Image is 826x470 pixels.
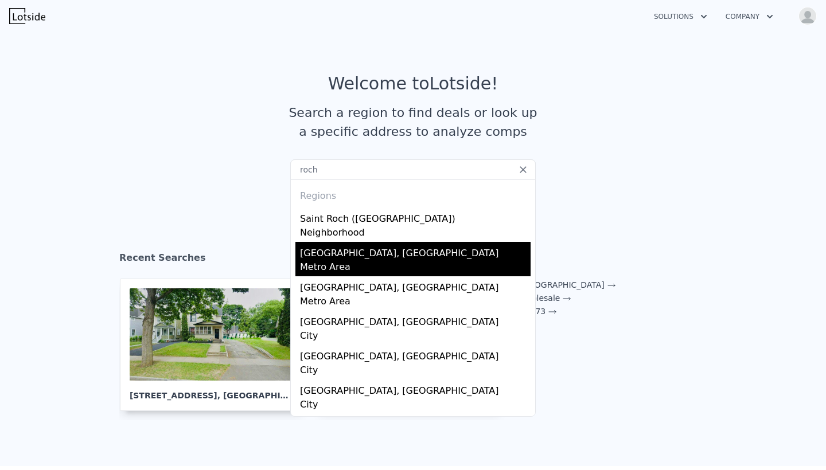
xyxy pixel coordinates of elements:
[520,307,558,316] a: 77373
[300,242,531,260] div: [GEOGRAPHIC_DATA], [GEOGRAPHIC_DATA]
[716,6,782,27] button: Company
[290,159,536,180] input: Search an address or region...
[300,414,531,432] div: [PERSON_NAME], [GEOGRAPHIC_DATA]
[300,345,531,363] div: [GEOGRAPHIC_DATA], [GEOGRAPHIC_DATA]
[300,311,531,329] div: [GEOGRAPHIC_DATA], [GEOGRAPHIC_DATA]
[285,103,541,141] div: Search a region to find deals or look up a specific address to analyze comps
[328,73,498,94] div: Welcome to Lotside !
[798,7,817,25] img: avatar
[9,8,45,24] img: Lotside
[300,379,531,398] div: [GEOGRAPHIC_DATA], [GEOGRAPHIC_DATA]
[119,242,707,279] div: Recent Searches
[120,279,313,411] a: [STREET_ADDRESS], [GEOGRAPHIC_DATA]
[300,226,531,242] div: Neighborhood
[295,180,531,207] div: Regions
[645,6,716,27] button: Solutions
[130,381,294,401] div: [STREET_ADDRESS] , [GEOGRAPHIC_DATA]
[300,398,531,414] div: City
[300,295,531,311] div: Metro Area
[300,276,531,295] div: [GEOGRAPHIC_DATA], [GEOGRAPHIC_DATA]
[300,329,531,345] div: City
[520,280,616,289] a: [GEOGRAPHIC_DATA]
[300,363,531,379] div: City
[300,207,531,226] div: Saint Roch ([GEOGRAPHIC_DATA])
[520,293,572,303] a: wholesale
[300,260,531,276] div: Metro Area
